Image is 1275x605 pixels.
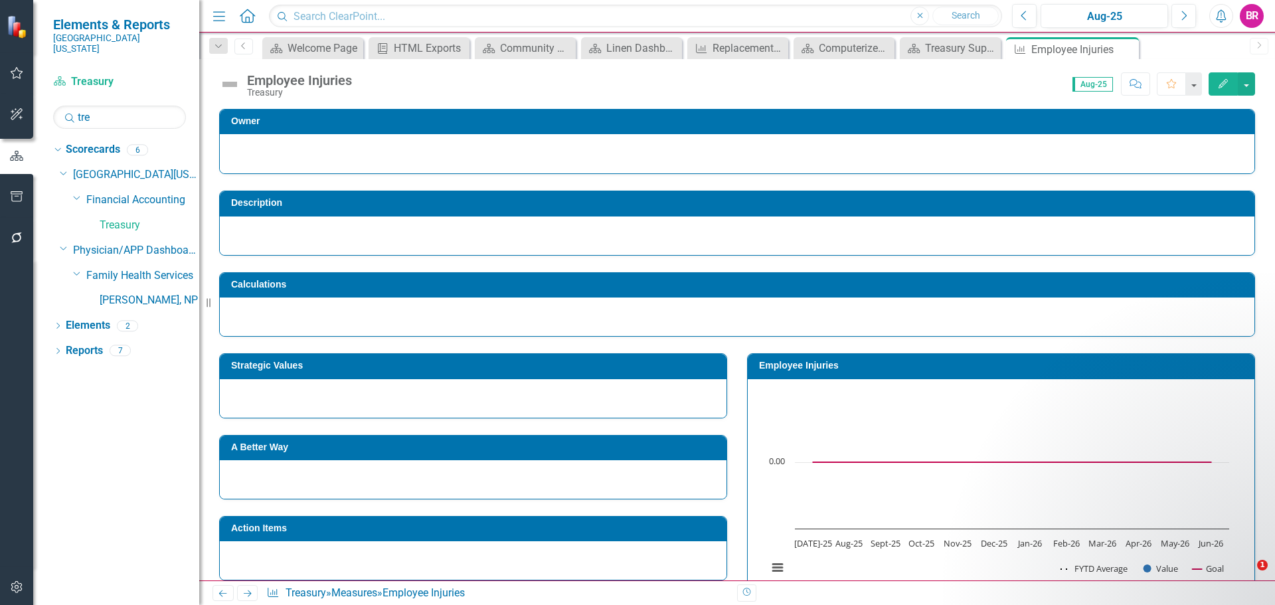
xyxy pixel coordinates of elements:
h3: Description [231,198,1248,208]
svg: Interactive chart [761,389,1236,588]
text: Oct-25 [908,537,934,549]
text: Sept-25 [871,537,900,549]
text: 0.00 [769,455,785,467]
input: Search Below... [53,106,186,129]
a: Physician/APP Dashboards [73,243,199,258]
h3: Strategic Values [231,361,720,371]
text: [DATE]-25 [794,537,832,549]
div: Employee Injuries [1031,41,1136,58]
button: Aug-25 [1041,4,1168,28]
h3: Owner [231,116,1248,126]
button: Search [932,7,999,25]
div: Replacement Linen Rate [713,40,785,56]
div: 2 [117,320,138,331]
img: Not Defined [219,74,240,95]
a: Elements [66,318,110,333]
a: Treasury [53,74,186,90]
span: Elements & Reports [53,17,186,33]
div: Employee Injuries [247,73,352,88]
small: [GEOGRAPHIC_DATA][US_STATE] [53,33,186,54]
a: Measures [331,586,377,599]
text: Aug-25 [835,537,863,549]
span: 1 [1257,560,1268,570]
div: Welcome Page [288,40,360,56]
div: » » [266,586,727,601]
div: Linen Dashboard [606,40,679,56]
button: BR [1240,4,1264,28]
input: Search ClearPoint... [269,5,1002,28]
div: Treasury Support Dashboard [925,40,997,56]
a: Treasury [100,218,199,233]
text: Dec-25 [981,537,1007,549]
span: Aug-25 [1072,77,1113,92]
div: Computerized Tomography ([MEDICAL_DATA] Dashboard [819,40,891,56]
a: [PERSON_NAME], NP [100,293,199,308]
h3: Employee Injuries [759,361,1248,371]
div: Aug-25 [1045,9,1163,25]
div: Community Health and Wellness Dashboard [500,40,572,56]
button: View chart menu, Chart [768,559,787,577]
a: Family Health Services [86,268,199,284]
h3: Calculations [231,280,1248,290]
div: Employee Injuries [382,586,465,599]
g: Goal, series 3 of 3. Line with 12 data points. [811,460,1214,465]
a: Treasury [286,586,326,599]
h3: A Better Way [231,442,720,452]
text: Nov-25 [944,537,972,549]
a: [GEOGRAPHIC_DATA][US_STATE] [73,167,199,183]
span: Search [952,10,980,21]
div: 6 [127,144,148,155]
a: Treasury Support Dashboard [903,40,997,56]
a: Reports [66,343,103,359]
div: HTML Exports [394,40,466,56]
a: Scorecards [66,142,120,157]
a: Linen Dashboard [584,40,679,56]
div: Treasury [247,88,352,98]
a: HTML Exports [372,40,466,56]
a: Financial Accounting [86,193,199,208]
a: Computerized Tomography ([MEDICAL_DATA] Dashboard [797,40,891,56]
img: ClearPoint Strategy [7,15,30,39]
iframe: Intercom live chat [1230,560,1262,592]
a: Replacement Linen Rate [691,40,785,56]
div: Chart. Highcharts interactive chart. [761,389,1241,588]
a: Welcome Page [266,40,360,56]
a: Community Health and Wellness Dashboard [478,40,572,56]
div: 7 [110,345,131,357]
h3: Action Items [231,523,720,533]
